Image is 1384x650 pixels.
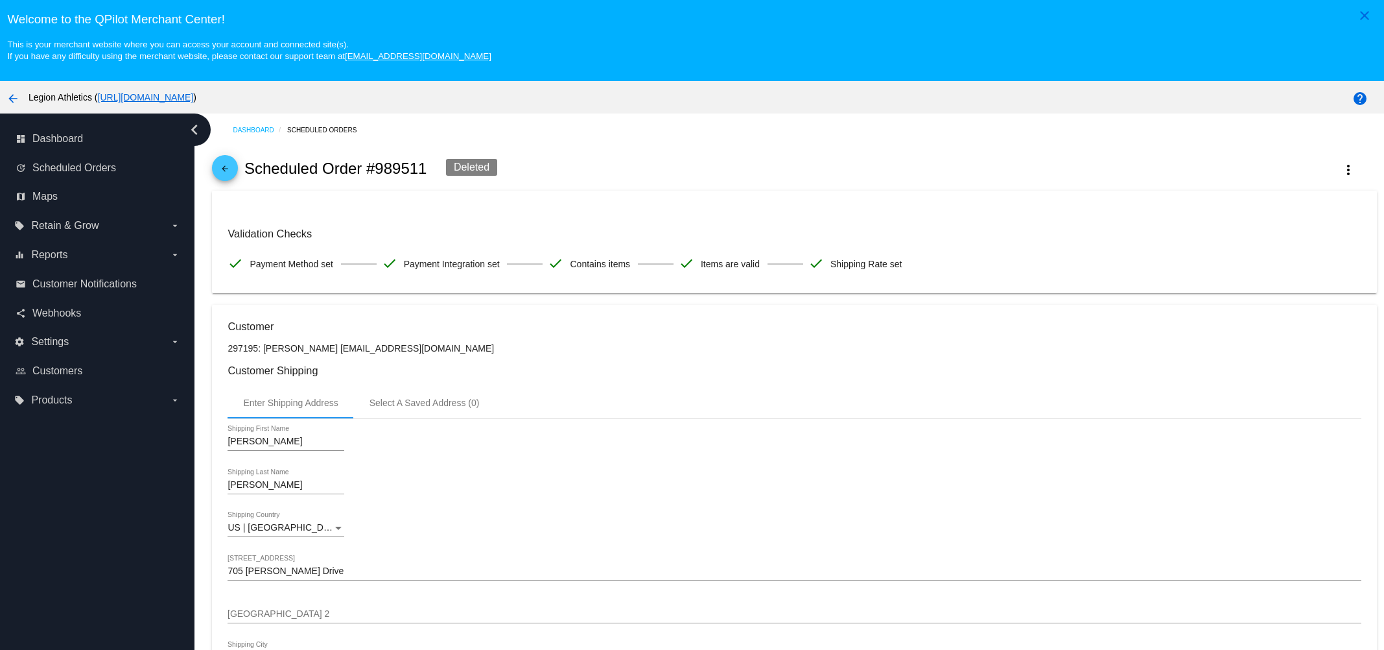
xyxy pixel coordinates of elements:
[16,163,26,173] i: update
[570,250,630,278] span: Contains items
[16,366,26,376] i: people_outline
[31,220,99,232] span: Retain & Grow
[382,256,397,271] mat-icon: check
[228,320,1361,333] h3: Customer
[287,120,368,140] a: Scheduled Orders
[228,228,1361,240] h3: Validation Checks
[1357,8,1372,23] mat-icon: close
[184,119,205,140] i: chevron_left
[244,160,427,178] h2: Scheduled Order #989511
[170,395,180,405] i: arrow_drop_down
[228,480,344,490] input: Shipping Last Name
[32,162,116,174] span: Scheduled Orders
[16,308,26,319] i: share
[32,365,82,377] span: Customers
[250,250,333,278] span: Payment Method set
[16,274,180,295] a: email Customer Notifications
[548,256,563,271] mat-icon: check
[32,133,83,145] span: Dashboard
[98,92,194,102] a: [URL][DOMAIN_NAME]
[14,337,25,347] i: settings
[16,186,180,207] a: map Maps
[228,365,1361,377] h3: Customer Shipping
[31,336,69,348] span: Settings
[228,256,243,271] mat-icon: check
[228,522,342,533] span: US | [GEOGRAPHIC_DATA]
[32,191,58,202] span: Maps
[830,250,902,278] span: Shipping Rate set
[1352,91,1368,106] mat-icon: help
[16,134,26,144] i: dashboard
[446,159,497,176] div: Deleted
[233,120,287,140] a: Dashboard
[170,337,180,347] i: arrow_drop_down
[1341,162,1356,178] mat-icon: more_vert
[243,398,338,408] div: Enter Shipping Address
[16,158,180,178] a: update Scheduled Orders
[16,191,26,202] i: map
[7,12,1376,27] h3: Welcome to the QPilot Merchant Center!
[16,303,180,324] a: share Webhooks
[170,250,180,260] i: arrow_drop_down
[5,91,21,106] mat-icon: arrow_back
[404,250,500,278] span: Payment Integration set
[228,566,1361,577] input: Shipping Street 1
[701,250,760,278] span: Items are valid
[16,128,180,149] a: dashboard Dashboard
[32,307,81,319] span: Webhooks
[228,609,1361,620] input: Shipping Street 2
[16,279,26,289] i: email
[808,256,824,271] mat-icon: check
[369,398,480,408] div: Select A Saved Address (0)
[228,437,344,447] input: Shipping First Name
[29,92,196,102] span: Legion Athletics ( )
[31,249,67,261] span: Reports
[228,523,344,533] mat-select: Shipping Country
[14,395,25,405] i: local_offer
[679,256,694,271] mat-icon: check
[14,250,25,260] i: equalizer
[170,221,180,231] i: arrow_drop_down
[14,221,25,231] i: local_offer
[345,51,491,61] a: [EMAIL_ADDRESS][DOMAIN_NAME]
[32,278,137,290] span: Customer Notifications
[217,164,233,180] mat-icon: arrow_back
[16,361,180,381] a: people_outline Customers
[228,343,1361,354] p: 297195: [PERSON_NAME] [EMAIL_ADDRESS][DOMAIN_NAME]
[31,394,72,406] span: Products
[7,40,491,61] small: This is your merchant website where you can access your account and connected site(s). If you hav...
